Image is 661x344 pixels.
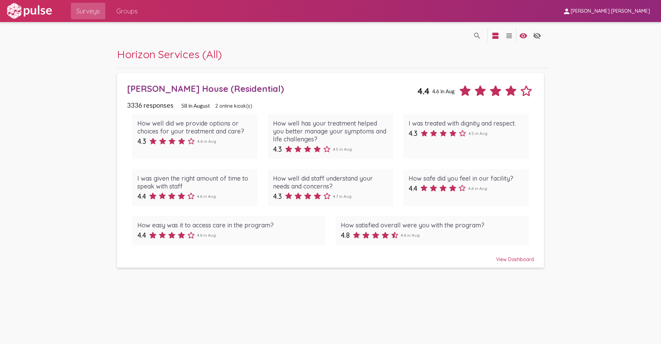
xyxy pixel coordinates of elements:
[417,86,430,96] span: 4.4
[563,7,571,15] mat-icon: person
[137,137,146,146] span: 4.3
[117,73,544,268] a: [PERSON_NAME] House (Residential)4.44.6 in Aug3336 responses58 in August2 online kiosk(s)How well...
[137,119,253,135] div: How well did we provide options or choices for your treatment and care?
[117,47,222,61] span: Horizon Services (All)
[409,119,524,127] div: I was treated with dignity and respect.
[181,103,210,109] span: 58 in August
[432,88,455,94] span: 4.6 in Aug
[533,32,541,40] mat-icon: language
[341,221,524,229] div: How satisfied overall were you with the program?
[341,231,350,239] span: 4.8
[111,3,143,19] a: Groups
[401,233,420,238] span: 4.6 in Aug
[489,29,502,42] button: language
[127,250,534,262] div: View Dashboard
[127,101,174,109] span: 3336 responses
[469,131,487,136] span: 4.5 in Aug
[519,32,527,40] mat-icon: language
[273,174,388,190] div: How well did staff understand your needs and concerns?
[197,194,216,199] span: 4.6 in Aug
[530,29,544,42] button: language
[409,129,418,138] span: 4.3
[273,119,388,143] div: How well has your treatment helped you better manage your symptoms and life challenges?
[197,139,216,144] span: 4.6 in Aug
[468,186,487,191] span: 4.6 in Aug
[571,8,650,14] span: [PERSON_NAME] [PERSON_NAME]
[137,221,321,229] div: How easy was it to access care in the program?
[557,4,655,17] button: [PERSON_NAME] [PERSON_NAME]
[137,231,146,239] span: 4.4
[273,192,282,201] span: 4.3
[473,32,481,40] mat-icon: language
[491,32,500,40] mat-icon: language
[215,103,252,109] span: 2 online kiosk(s)
[197,233,216,238] span: 4.6 in Aug
[470,29,484,42] button: language
[137,174,253,190] div: I was given the right amount of time to speak with staff
[71,3,105,19] a: Surveys
[409,174,524,182] div: How safe did you feel in our facility?
[273,145,282,153] span: 4.3
[502,29,516,42] button: language
[6,2,53,20] img: white-logo.svg
[505,32,513,40] mat-icon: language
[333,147,352,152] span: 4.5 in Aug
[516,29,530,42] button: language
[409,184,417,193] span: 4.4
[333,194,352,199] span: 4.7 in Aug
[116,5,138,17] span: Groups
[127,83,417,94] div: [PERSON_NAME] House (Residential)
[76,5,100,17] span: Surveys
[137,192,146,201] span: 4.4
